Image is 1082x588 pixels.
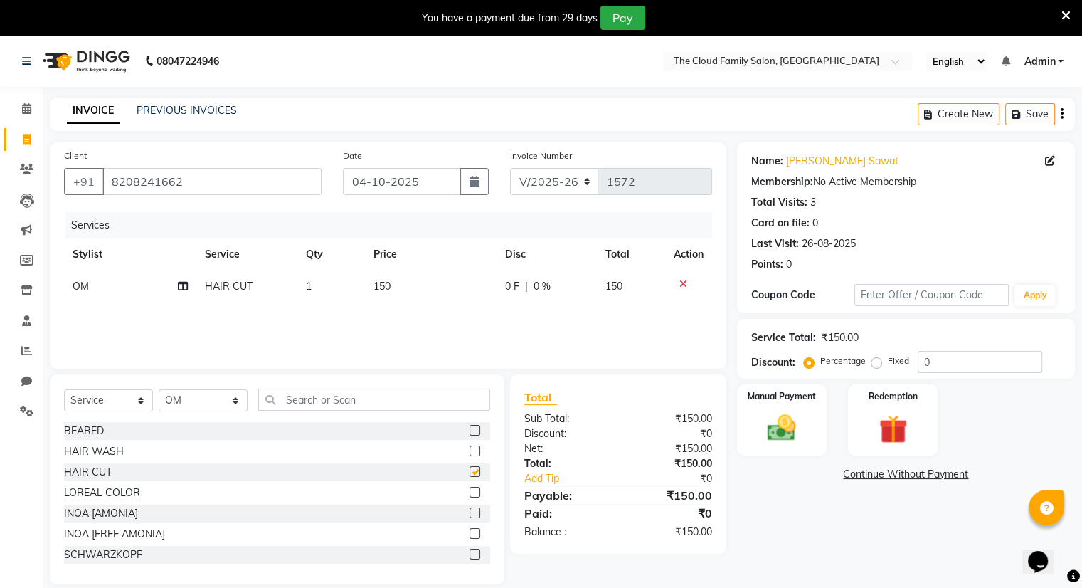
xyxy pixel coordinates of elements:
label: Percentage [820,355,866,367]
img: _gift.svg [870,411,916,447]
div: 0 [786,257,792,272]
button: Create New [918,103,999,125]
div: LOREAL COLOR [64,485,140,500]
div: BEARED [64,424,104,439]
div: Total Visits: [751,195,807,210]
iframe: chat widget [1022,531,1068,574]
button: Save [1005,103,1055,125]
div: ₹0 [635,471,722,486]
span: 0 % [534,279,551,294]
div: Net: [514,441,618,456]
div: ₹150.00 [618,525,723,540]
th: Service [196,238,297,271]
label: Client [64,149,87,162]
input: Search by Name/Mobile/Email/Code [102,168,322,195]
div: 0 [812,216,818,231]
span: 150 [373,280,391,293]
span: HAIR CUT [205,280,253,293]
div: Payable: [514,487,618,504]
div: ₹0 [618,505,723,522]
div: No Active Membership [751,174,1061,189]
input: Enter Offer / Coupon Code [854,284,1009,306]
img: logo [36,41,134,81]
div: HAIR WASH [64,444,124,459]
th: Qty [297,238,365,271]
th: Stylist [64,238,196,271]
div: Coupon Code [751,288,854,303]
div: SCHWARZKOPF [64,547,142,562]
span: | [525,279,528,294]
div: 3 [810,195,816,210]
a: Add Tip [514,471,635,486]
div: INOA [FREE AMONIA] [64,527,165,542]
span: 0 F [505,279,519,294]
div: ₹150.00 [618,487,723,504]
div: INOA [AMONIA] [64,506,138,521]
button: Apply [1014,285,1055,306]
div: Last Visit: [751,236,799,251]
button: +91 [64,168,104,195]
button: Pay [600,6,645,30]
div: Total: [514,456,618,471]
div: Name: [751,154,783,169]
div: ₹150.00 [822,330,859,345]
div: HAIR CUT [64,465,112,480]
a: INVOICE [67,98,120,124]
label: Manual Payment [748,390,816,403]
div: ₹150.00 [618,441,723,456]
b: 08047224946 [157,41,219,81]
span: 1 [306,280,312,293]
span: 150 [605,280,622,293]
div: Membership: [751,174,813,189]
th: Action [665,238,712,271]
th: Total [597,238,665,271]
a: Continue Without Payment [740,467,1072,482]
a: [PERSON_NAME] Sawat [786,154,898,169]
div: Discount: [514,426,618,441]
div: You have a payment due from 29 days [422,11,598,26]
a: PREVIOUS INVOICES [137,104,237,117]
div: Balance : [514,525,618,540]
label: Redemption [869,390,918,403]
span: Admin [1024,54,1055,69]
th: Price [365,238,497,271]
input: Search or Scan [258,389,490,411]
label: Invoice Number [510,149,572,162]
div: ₹0 [618,426,723,441]
div: Services [65,212,723,238]
div: ₹150.00 [618,411,723,426]
span: Total [524,390,557,405]
img: _cash.svg [758,411,805,444]
label: Fixed [888,355,909,367]
div: Service Total: [751,330,816,345]
th: Disc [497,238,597,271]
div: Card on file: [751,216,810,231]
div: Points: [751,257,783,272]
div: Discount: [751,355,795,370]
div: 26-08-2025 [802,236,856,251]
div: Sub Total: [514,411,618,426]
div: Paid: [514,505,618,522]
span: OM [73,280,89,293]
div: ₹150.00 [618,456,723,471]
label: Date [343,149,362,162]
